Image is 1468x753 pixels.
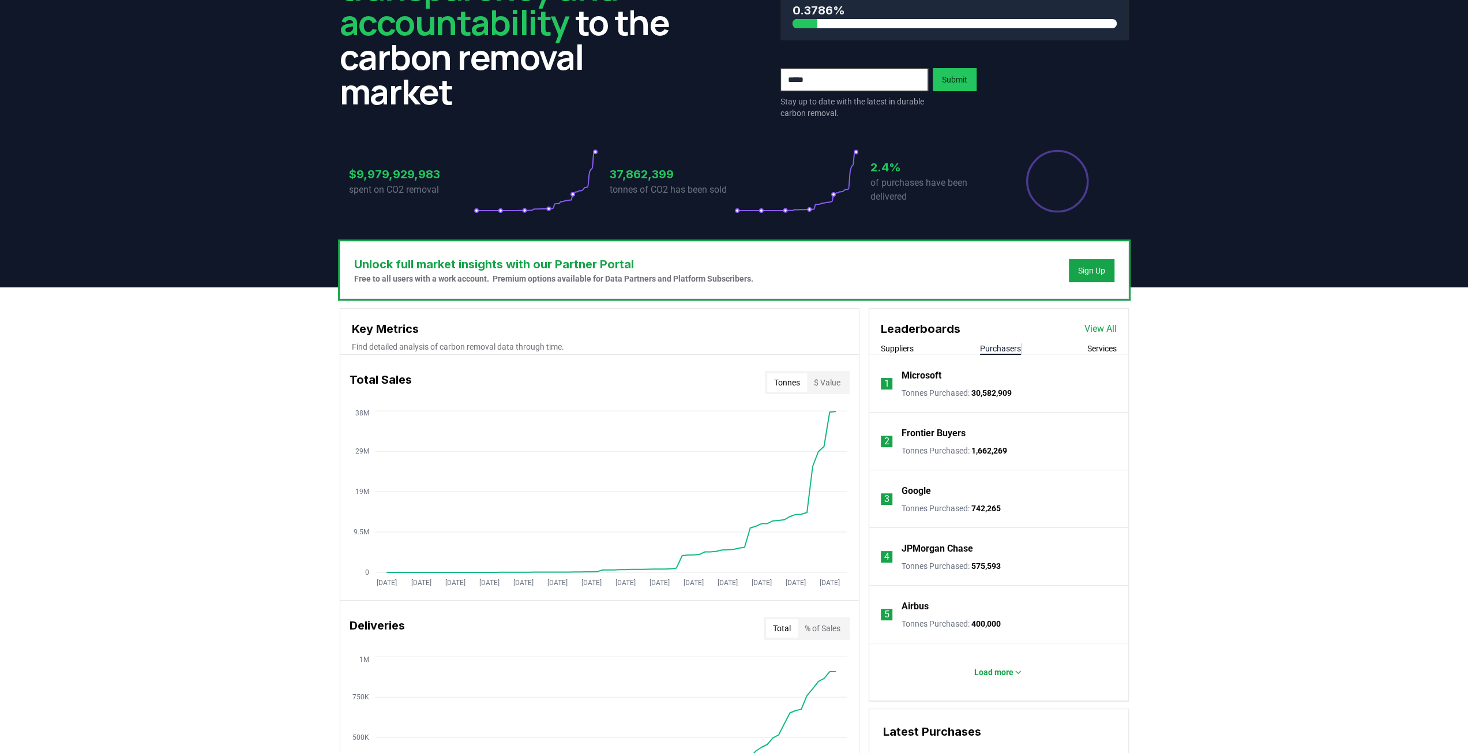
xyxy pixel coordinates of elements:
[751,579,771,587] tspan: [DATE]
[377,579,397,587] tspan: [DATE]
[355,409,369,417] tspan: 38M
[766,619,798,638] button: Total
[820,579,840,587] tspan: [DATE]
[354,256,753,273] h3: Unlock full market insights with our Partner Portal
[610,183,734,197] p: tonnes of CO2 has been sold
[350,371,412,394] h3: Total Sales
[971,504,1001,513] span: 742,265
[881,343,914,354] button: Suppliers
[581,579,601,587] tspan: [DATE]
[350,617,405,640] h3: Deliveries
[683,579,703,587] tspan: [DATE]
[884,492,889,506] p: 3
[971,561,1001,571] span: 575,593
[884,434,889,448] p: 2
[513,579,533,587] tspan: [DATE]
[352,341,847,353] p: Find detailed analysis of carbon removal data through time.
[1084,322,1117,336] a: View All
[902,484,931,498] a: Google
[974,666,1013,678] p: Load more
[902,560,1001,572] p: Tonnes Purchased :
[649,579,669,587] tspan: [DATE]
[902,369,941,383] a: Microsoft
[352,320,847,338] h3: Key Metrics
[349,166,474,183] h3: $9,979,929,983
[352,693,369,701] tspan: 750K
[355,447,369,455] tspan: 29M
[933,68,977,91] button: Submit
[980,343,1021,354] button: Purchasers
[870,159,995,176] h3: 2.4%
[902,503,1001,514] p: Tonnes Purchased :
[965,661,1032,684] button: Load more
[902,542,973,556] a: JPMorgan Chase
[883,723,1114,740] h3: Latest Purchases
[359,655,369,663] tspan: 1M
[445,579,465,587] tspan: [DATE]
[1025,149,1090,213] div: Percentage of sales delivered
[902,426,966,440] a: Frontier Buyers
[352,733,369,741] tspan: 500K
[767,373,807,392] button: Tonnes
[793,2,1117,19] h3: 0.3786%
[902,387,1012,399] p: Tonnes Purchased :
[971,388,1012,398] span: 30,582,909
[884,377,889,391] p: 1
[902,618,1001,630] p: Tonnes Purchased :
[870,176,995,204] p: of purchases have been delivered
[1078,265,1105,276] a: Sign Up
[971,619,1001,628] span: 400,000
[798,619,847,638] button: % of Sales
[365,568,369,576] tspan: 0
[971,446,1007,455] span: 1,662,269
[355,488,369,496] tspan: 19M
[881,320,960,338] h3: Leaderboards
[354,273,753,284] p: Free to all users with a work account. Premium options available for Data Partners and Platform S...
[615,579,635,587] tspan: [DATE]
[547,579,567,587] tspan: [DATE]
[902,600,929,613] a: Airbus
[610,166,734,183] h3: 37,862,399
[1069,259,1114,282] button: Sign Up
[717,579,737,587] tspan: [DATE]
[902,445,1007,456] p: Tonnes Purchased :
[884,550,889,564] p: 4
[353,528,369,536] tspan: 9.5M
[780,96,928,119] p: Stay up to date with the latest in durable carbon removal.
[411,579,431,587] tspan: [DATE]
[479,579,499,587] tspan: [DATE]
[785,579,805,587] tspan: [DATE]
[349,183,474,197] p: spent on CO2 removal
[807,373,847,392] button: $ Value
[884,608,889,621] p: 5
[1087,343,1117,354] button: Services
